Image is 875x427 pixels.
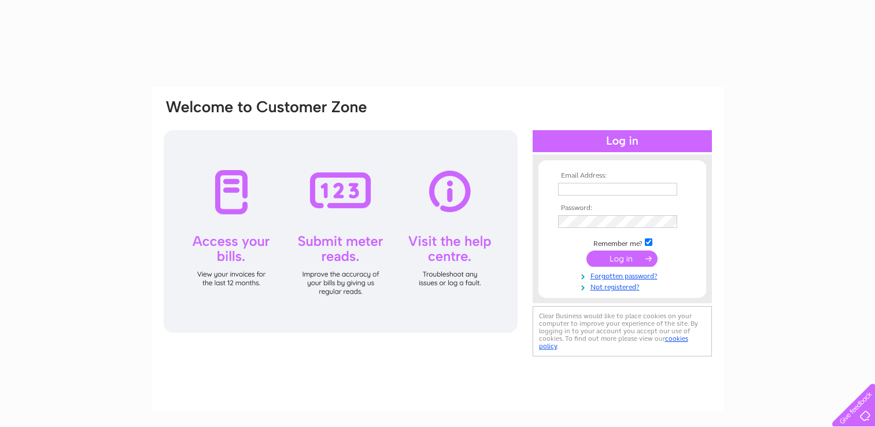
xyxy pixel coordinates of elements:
div: Clear Business would like to place cookies on your computer to improve your experience of the sit... [533,306,712,356]
a: Forgotten password? [558,270,689,281]
th: Password: [555,204,689,212]
td: Remember me? [555,237,689,248]
input: Submit [586,251,658,267]
th: Email Address: [555,172,689,180]
a: Not registered? [558,281,689,292]
a: cookies policy [539,334,688,350]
